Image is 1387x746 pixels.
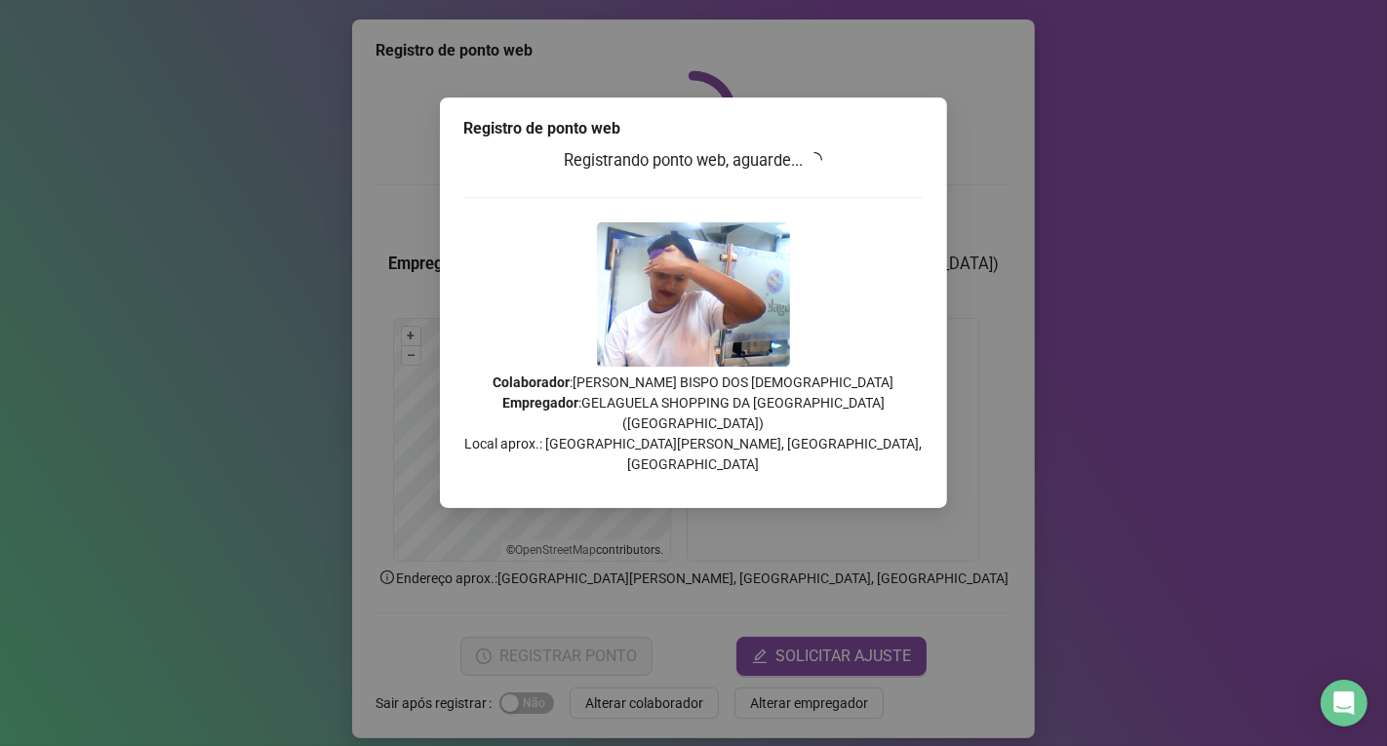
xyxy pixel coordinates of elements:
strong: Colaborador [494,374,571,390]
strong: Empregador [502,395,578,411]
div: Registro de ponto web [463,117,924,140]
h3: Registrando ponto web, aguarde... [463,148,924,174]
span: loading [807,152,822,168]
img: Z [597,222,790,367]
p: : [PERSON_NAME] BISPO DOS [DEMOGRAPHIC_DATA] : GELAGUELA SHOPPING DA [GEOGRAPHIC_DATA] ([GEOGRAPH... [463,373,924,475]
div: Open Intercom Messenger [1321,680,1367,726]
